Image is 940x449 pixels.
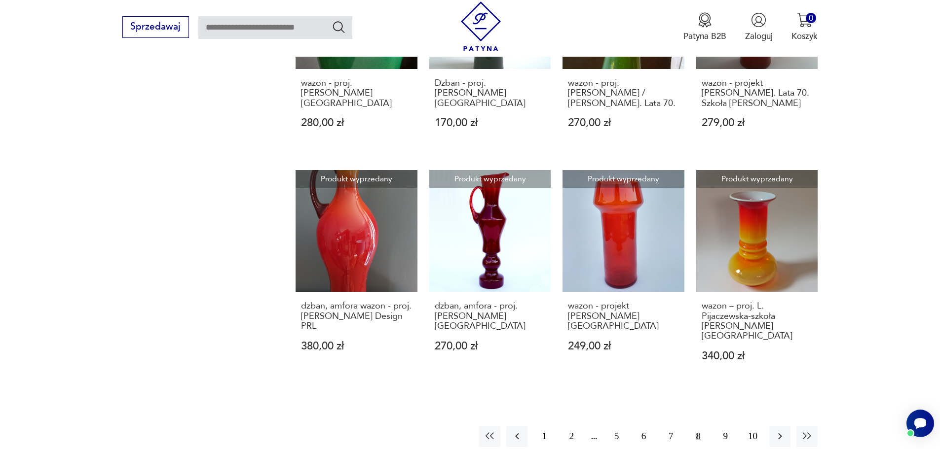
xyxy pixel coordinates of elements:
[751,12,766,28] img: Ikonka użytkownika
[301,301,412,331] h3: dzban, amfora wazon - proj. [PERSON_NAME] Design PRL
[791,12,818,42] button: 0Koszyk
[660,426,681,447] button: 7
[435,118,546,128] p: 170,00 zł
[301,341,412,351] p: 380,00 zł
[332,20,346,34] button: Szukaj
[797,12,812,28] img: Ikona koszyka
[702,301,813,342] h3: wazon – proj. L. Pijaczewska-szkoła [PERSON_NAME][GEOGRAPHIC_DATA]
[606,426,627,447] button: 5
[122,16,189,38] button: Sprzedawaj
[122,24,189,32] a: Sprzedawaj
[568,301,679,331] h3: wazon - projekt [PERSON_NAME][GEOGRAPHIC_DATA]
[702,118,813,128] p: 279,00 zł
[742,426,763,447] button: 10
[683,12,726,42] a: Ikona medaluPatyna B2B
[533,426,555,447] button: 1
[301,78,412,108] h3: wazon - proj. [PERSON_NAME][GEOGRAPHIC_DATA]
[633,426,654,447] button: 6
[429,170,551,384] a: Produkt wyprzedanydzban, amfora - proj. Z. Horbowydzban, amfora - proj. [PERSON_NAME][GEOGRAPHIC_...
[806,13,816,23] div: 0
[568,341,679,351] p: 249,00 zł
[568,78,679,108] h3: wazon - proj. [PERSON_NAME] / [PERSON_NAME]. Lata 70.
[435,78,546,108] h3: Dzban - proj. [PERSON_NAME][GEOGRAPHIC_DATA]
[296,170,417,384] a: Produkt wyprzedanydzban, amfora wazon - proj. Zbigniew Horbowy Design PRLdzban, amfora wazon - pr...
[456,1,506,51] img: Patyna - sklep z meblami i dekoracjami vintage
[745,12,773,42] button: Zaloguj
[435,341,546,351] p: 270,00 zł
[906,410,934,437] iframe: Smartsupp widget button
[683,12,726,42] button: Patyna B2B
[561,426,582,447] button: 2
[702,78,813,108] h3: wazon - projekt [PERSON_NAME]. Lata 70. Szkoła [PERSON_NAME]
[435,301,546,331] h3: dzban, amfora - proj. [PERSON_NAME][GEOGRAPHIC_DATA]
[791,31,818,42] p: Koszyk
[683,31,726,42] p: Patyna B2B
[702,351,813,361] p: 340,00 zł
[568,118,679,128] p: 270,00 zł
[301,118,412,128] p: 280,00 zł
[563,170,684,384] a: Produkt wyprzedanywazon - projekt Z. Horbowywazon - projekt [PERSON_NAME][GEOGRAPHIC_DATA]249,00 zł
[687,426,709,447] button: 8
[696,170,818,384] a: Produkt wyprzedanywazon – proj. L. Pijaczewska-szkoła Z. Horbowegowazon – proj. L. Pijaczewska-sz...
[697,12,713,28] img: Ikona medalu
[745,31,773,42] p: Zaloguj
[715,426,736,447] button: 9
